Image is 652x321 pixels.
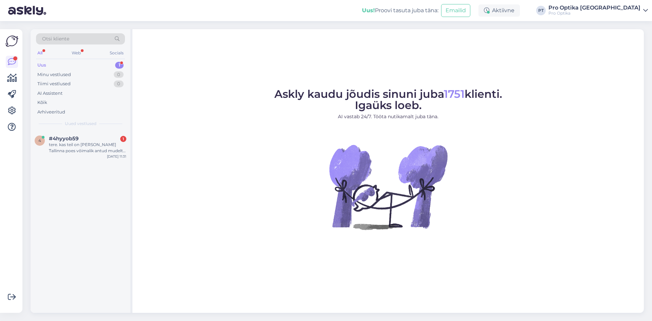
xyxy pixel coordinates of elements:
[37,90,62,97] div: AI Assistent
[274,113,502,120] p: AI vastab 24/7. Tööta nutikamalt juba täna.
[107,154,126,159] div: [DATE] 11:31
[37,71,71,78] div: Minu vestlused
[108,49,125,57] div: Socials
[114,81,124,87] div: 0
[444,87,465,101] span: 1751
[49,142,126,154] div: tere. kas teil on [PERSON_NAME] Tallinna poes võimalik antud mudelt ka ette proovida? [URL][DOMAI...
[42,35,69,42] span: Otsi kliente
[37,62,46,69] div: Uus
[49,136,78,142] span: #4hyyob59
[5,35,18,48] img: Askly Logo
[362,7,375,14] b: Uus!
[362,6,438,15] div: Proovi tasuta juba täna:
[37,99,47,106] div: Kõik
[37,109,65,115] div: Arhiveeritud
[274,87,502,112] span: Askly kaudu jõudis sinuni juba klienti. Igaüks loeb.
[548,5,648,16] a: Pro Optika [GEOGRAPHIC_DATA]Pro Optika
[548,5,640,11] div: Pro Optika [GEOGRAPHIC_DATA]
[441,4,470,17] button: Emailid
[327,126,449,248] img: No Chat active
[478,4,520,17] div: Aktiivne
[70,49,82,57] div: Web
[37,81,71,87] div: Tiimi vestlused
[65,121,96,127] span: Uued vestlused
[38,138,41,143] span: 4
[114,71,124,78] div: 0
[120,136,126,142] div: 1
[36,49,44,57] div: All
[115,62,124,69] div: 1
[548,11,640,16] div: Pro Optika
[536,6,546,15] div: PT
